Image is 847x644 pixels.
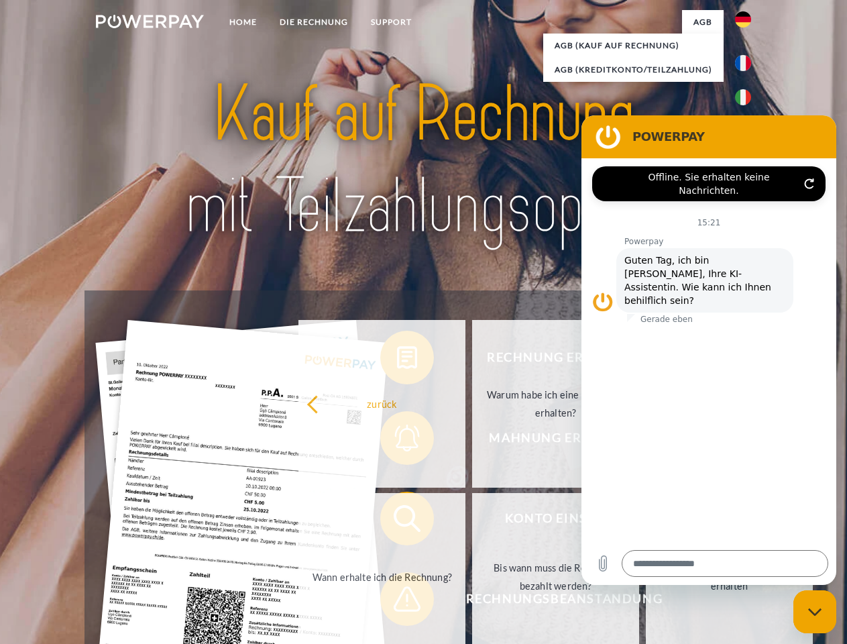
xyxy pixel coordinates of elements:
[682,10,724,34] a: agb
[218,10,268,34] a: Home
[480,559,631,595] div: Bis wann muss die Rechnung bezahlt werden?
[735,89,751,105] img: it
[543,58,724,82] a: AGB (Kreditkonto/Teilzahlung)
[793,590,836,633] iframe: Schaltfläche zum Öffnen des Messaging-Fensters; Konversation läuft
[359,10,423,34] a: SUPPORT
[735,11,751,28] img: de
[96,15,204,28] img: logo-powerpay-white.svg
[268,10,359,34] a: DIE RECHNUNG
[543,34,724,58] a: AGB (Kauf auf Rechnung)
[735,55,751,71] img: fr
[306,568,457,586] div: Wann erhalte ich die Rechnung?
[480,386,631,422] div: Warum habe ich eine Rechnung erhalten?
[306,394,457,413] div: zurück
[128,64,719,257] img: title-powerpay_de.svg
[581,115,836,585] iframe: Messaging-Fenster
